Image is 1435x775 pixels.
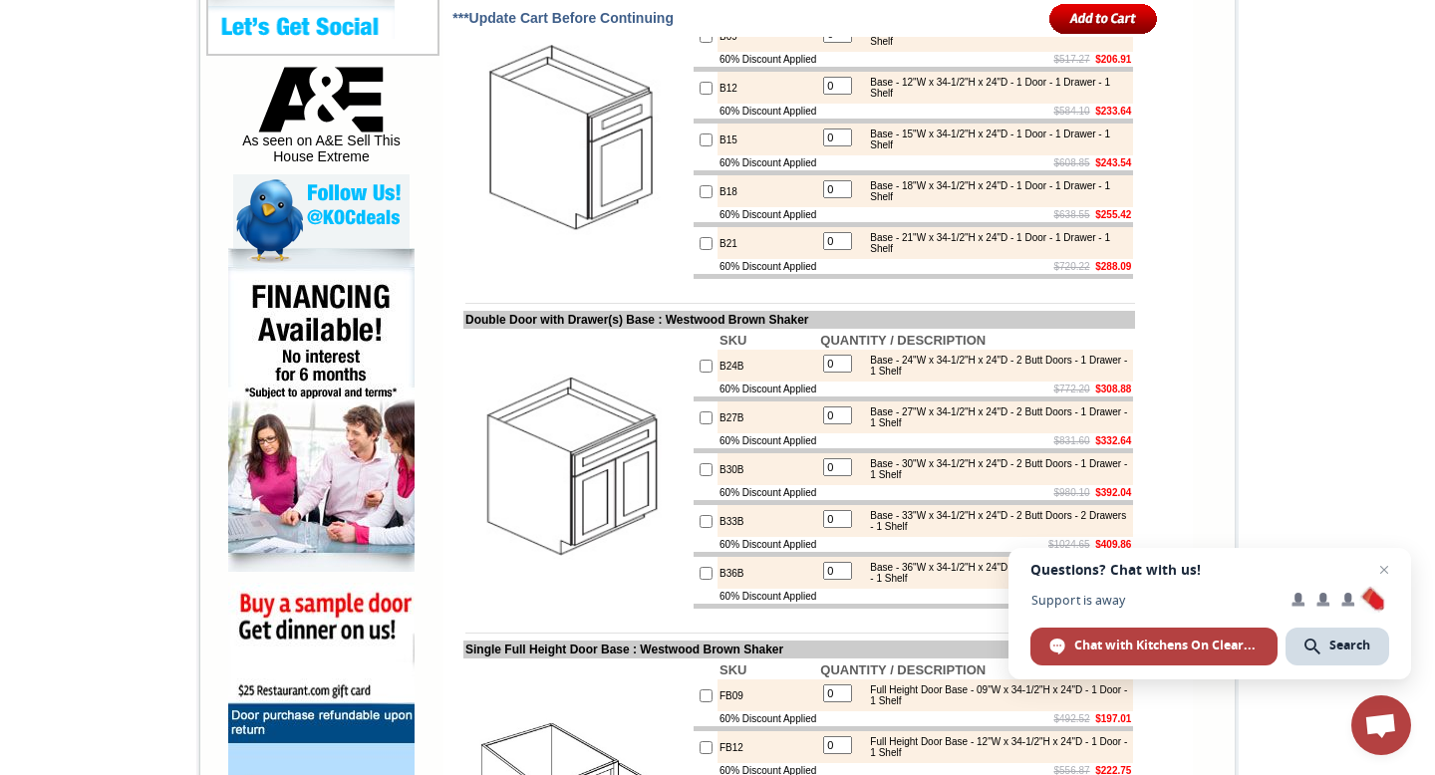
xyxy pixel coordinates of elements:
[1074,637,1259,654] span: Chat with Kitchens On Clearance
[717,537,818,552] td: 60% Discount Applied
[1054,435,1090,446] s: $831.60
[171,91,232,113] td: [PERSON_NAME] White Shaker
[717,679,818,711] td: FB09
[1054,261,1090,272] s: $720.22
[1095,54,1131,65] b: $206.91
[717,175,818,207] td: B18
[860,736,1128,758] div: Full Height Door Base - 12"W x 34-1/2"H x 24"D - 1 Door - 1 Shelf
[717,401,818,433] td: B27B
[717,155,818,170] td: 60% Discount Applied
[1095,435,1131,446] b: $332.64
[1351,695,1411,755] div: Open chat
[234,91,285,111] td: Baycreek Gray
[1049,2,1158,35] input: Add to Cart
[1329,637,1370,654] span: Search
[1030,593,1278,608] span: Support is away
[1095,384,1131,394] b: $308.88
[23,3,161,20] a: Price Sheet View in PDF Format
[717,52,818,67] td: 60% Discount Applied
[1048,539,1090,550] s: $1024.65
[717,207,818,222] td: 60% Discount Applied
[1095,487,1131,498] b: $392.04
[288,91,339,113] td: Beachwood Oak Shaker
[231,56,234,57] img: spacer.gif
[285,56,288,57] img: spacer.gif
[717,382,818,396] td: 60% Discount Applied
[1372,558,1396,582] span: Close chat
[860,458,1128,480] div: Base - 30"W x 34-1/2"H x 24"D - 2 Butt Doors - 1 Drawer - 1 Shelf
[717,227,818,259] td: B21
[719,662,746,677] b: SKU
[717,124,818,155] td: B15
[1054,106,1090,117] s: $584.10
[860,129,1128,150] div: Base - 15"W x 34-1/2"H x 24"D - 1 Door - 1 Drawer - 1 Shelf
[860,562,1128,584] div: Base - 36"W x 34-1/2"H x 24"D - 2 Butt Doors - 2 Drawers - 1 Shelf
[51,56,54,57] img: spacer.gif
[717,433,818,448] td: 60% Discount Applied
[860,510,1128,532] div: Base - 33"W x 34-1/2"H x 24"D - 2 Butt Doors - 2 Drawers - 1 Shelf
[717,453,818,485] td: B30B
[105,56,108,57] img: spacer.gif
[233,67,410,174] div: As seen on A&E Sell This House Extreme
[860,232,1128,254] div: Base - 21"W x 34-1/2"H x 24"D - 1 Door - 1 Drawer - 1 Shelf
[1054,384,1090,394] s: $772.20
[1095,157,1131,168] b: $243.54
[54,91,105,111] td: Alabaster Shaker
[1095,261,1131,272] b: $288.09
[3,5,19,21] img: pdf.png
[717,259,818,274] td: 60% Discount Applied
[108,91,168,113] td: [PERSON_NAME] Yellow Walnut
[717,350,818,382] td: B24B
[717,485,818,500] td: 60% Discount Applied
[1054,157,1090,168] s: $608.85
[23,8,161,19] b: Price Sheet View in PDF Format
[1095,713,1131,724] b: $197.01
[1095,539,1131,550] b: $409.86
[1030,562,1389,578] span: Questions? Chat with us!
[168,56,171,57] img: spacer.gif
[860,406,1128,428] div: Base - 27"W x 34-1/2"H x 24"D - 2 Butt Doors - 1 Drawer - 1 Shelf
[717,72,818,104] td: B12
[1030,628,1278,665] div: Chat with Kitchens On Clearance
[717,731,818,763] td: FB12
[717,711,818,726] td: 60% Discount Applied
[1286,628,1389,665] div: Search
[820,662,986,677] b: QUANTITY / DESCRIPTION
[463,311,1135,329] td: Double Door with Drawer(s) Base : Westwood Brown Shaker
[1054,209,1090,220] s: $638.55
[860,77,1128,99] div: Base - 12"W x 34-1/2"H x 24"D - 1 Door - 1 Drawer - 1 Shelf
[1054,54,1090,65] s: $517.27
[860,355,1128,377] div: Base - 24"W x 34-1/2"H x 24"D - 2 Butt Doors - 1 Drawer - 1 Shelf
[1095,106,1131,117] b: $233.64
[342,91,393,111] td: Bellmonte Maple
[717,104,818,119] td: 60% Discount Applied
[452,10,674,26] span: ***Update Cart Before Continuing
[860,180,1128,202] div: Base - 18"W x 34-1/2"H x 24"D - 1 Door - 1 Drawer - 1 Shelf
[820,333,986,348] b: QUANTITY / DESCRIPTION
[719,333,746,348] b: SKU
[465,358,690,582] img: Double Door with Drawer(s) Base
[1054,713,1090,724] s: $492.52
[717,589,818,604] td: 60% Discount Applied
[465,28,690,252] img: Single Door Base
[1054,487,1090,498] s: $980.10
[463,641,1135,658] td: Single Full Height Door Base : Westwood Brown Shaker
[339,56,342,57] img: spacer.gif
[1095,209,1131,220] b: $255.42
[860,684,1128,706] div: Full Height Door Base - 09"W x 34-1/2"H x 24"D - 1 Door - 1 Shelf
[717,505,818,537] td: B33B
[717,557,818,589] td: B36B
